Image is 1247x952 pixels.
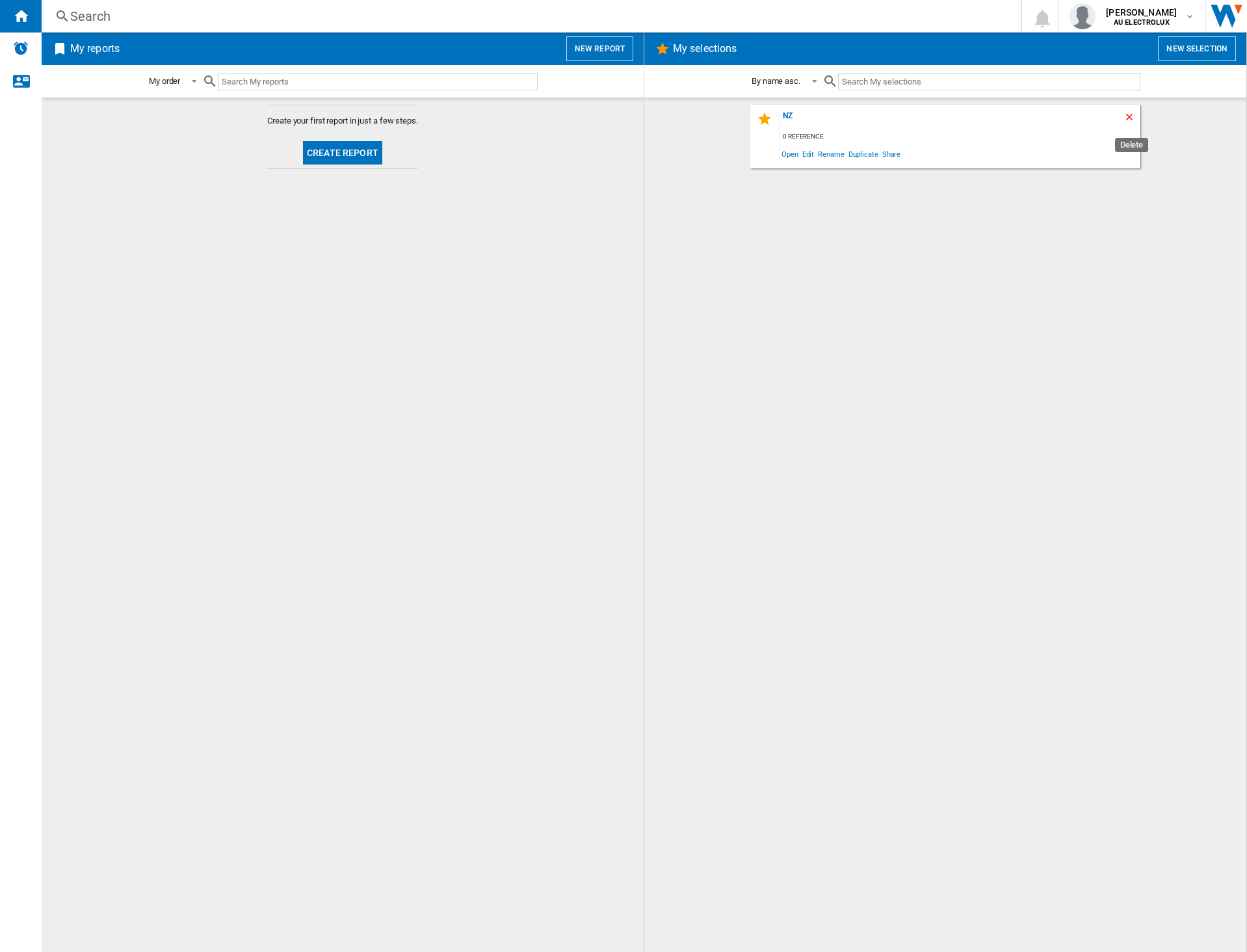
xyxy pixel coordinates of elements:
button: Create report [303,141,382,165]
input: Search My selections [838,73,1140,90]
button: New report [566,36,633,61]
div: Search [70,7,987,25]
span: Create your first report in just a few steps. [267,115,418,127]
span: Rename [816,145,846,163]
div: 0 reference [780,129,1140,145]
button: New selection [1158,36,1236,61]
img: profile.jpg [1070,3,1096,29]
h2: My reports [68,36,122,61]
div: Delete [1123,111,1140,129]
div: By name asc. [752,76,800,86]
div: Nz [780,111,1123,129]
div: My order [149,76,180,86]
span: Share [880,145,903,163]
span: Duplicate [847,145,880,163]
img: alerts-logo.svg [13,40,29,56]
span: Open [780,145,800,163]
input: Search My reports [218,73,538,90]
b: AU ELECTROLUX [1114,18,1170,27]
h2: My selections [670,36,739,61]
span: [PERSON_NAME] [1106,6,1177,19]
span: Edit [800,145,817,163]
